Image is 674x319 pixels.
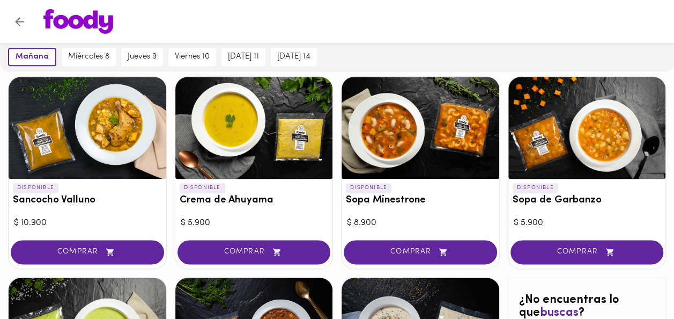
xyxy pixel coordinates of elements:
span: buscas [540,307,579,319]
h3: Sopa Minestrone [346,195,495,206]
div: Sancocho Valluno [9,77,166,179]
div: $ 5.900 [181,217,328,229]
h3: Sancocho Valluno [13,195,162,206]
div: $ 8.900 [347,217,494,229]
div: Crema de Ahuyama [175,77,333,179]
button: jueves 9 [121,48,163,66]
button: COMPRAR [177,240,331,264]
div: Sopa de Garbanzo [508,77,666,179]
h3: Sopa de Garbanzo [513,195,662,206]
button: Volver [6,9,33,35]
button: COMPRAR [11,240,164,264]
span: COMPRAR [524,248,650,257]
button: [DATE] 14 [271,48,317,66]
span: viernes 10 [175,52,210,62]
span: jueves 9 [128,52,157,62]
div: $ 5.900 [514,217,661,229]
button: viernes 10 [168,48,216,66]
button: COMPRAR [344,240,497,264]
button: mañana [8,48,56,66]
p: DISPONIBLE [13,183,58,193]
div: $ 10.900 [14,217,161,229]
span: mañana [16,52,49,62]
button: COMPRAR [510,240,664,264]
span: [DATE] 11 [228,52,259,62]
span: COMPRAR [24,248,151,257]
p: DISPONIBLE [513,183,558,193]
p: DISPONIBLE [180,183,225,193]
span: miércoles 8 [68,52,109,62]
h3: Crema de Ahuyama [180,195,329,206]
img: logo.png [43,9,113,34]
p: DISPONIBLE [346,183,391,193]
div: Sopa Minestrone [342,77,499,179]
button: miércoles 8 [62,48,116,66]
span: COMPRAR [357,248,484,257]
button: [DATE] 11 [221,48,265,66]
span: COMPRAR [191,248,317,257]
iframe: Messagebird Livechat Widget [612,257,663,308]
span: [DATE] 14 [277,52,310,62]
